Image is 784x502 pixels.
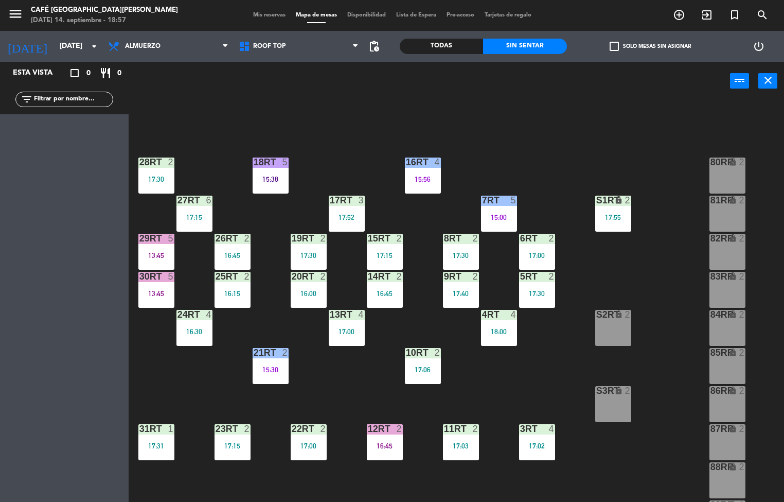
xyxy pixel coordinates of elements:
div: 2 [396,272,402,281]
button: close [758,73,777,89]
div: 17:31 [138,442,174,449]
div: 11RT [444,424,444,434]
i: power_input [734,74,746,86]
div: 5 [510,196,516,205]
span: Almuerzo [125,43,161,50]
div: 2 [320,272,326,281]
div: [DATE] 14. septiembre - 18:57 [31,15,178,26]
button: menu [8,6,23,25]
div: 4 [548,424,555,434]
div: 2 [739,234,745,243]
div: 2 [472,272,478,281]
span: check_box_outline_blank [610,42,619,51]
div: 17:00 [329,328,365,335]
span: 0 [86,67,91,79]
div: 10RT [406,348,406,357]
div: 15:56 [405,176,441,183]
div: 17:30 [138,176,174,183]
div: 2 [282,348,288,357]
i: power_settings_new [753,40,765,53]
div: 15:38 [253,176,289,183]
i: lock [614,196,623,204]
div: 16:30 [176,328,212,335]
input: Filtrar por nombre... [33,94,113,105]
div: 5 [282,158,288,167]
span: 0 [117,67,121,79]
div: 16:45 [215,252,251,259]
div: Sin sentar [483,39,566,54]
div: 2 [739,424,745,434]
div: S3RT [596,386,597,395]
div: 16:15 [215,290,251,297]
div: 4 [358,310,364,319]
i: filter_list [21,93,33,106]
div: 3 [358,196,364,205]
div: 2 [244,272,250,281]
div: 2 [168,158,174,167]
div: Esta vista [5,67,74,79]
div: 15:30 [253,366,289,373]
div: 5 [168,272,174,281]
i: arrow_drop_down [88,40,100,53]
span: pending_actions [368,40,380,53]
i: lock [614,310,623,319]
span: Disponibilidad [342,12,391,18]
i: restaurant [99,67,112,79]
div: 4 [434,158,440,167]
div: 2 [739,386,745,395]
div: 2 [739,158,745,167]
div: 5 [168,234,174,243]
div: 17:15 [176,214,212,221]
div: 2 [472,424,478,434]
div: 16:45 [367,442,403,449]
i: lock [728,196,737,204]
div: 13:45 [138,290,174,297]
i: menu [8,6,23,22]
div: 2 [548,272,555,281]
div: 2 [739,310,745,319]
div: 16RT [406,158,406,167]
div: 1 [168,424,174,434]
div: 13:45 [138,252,174,259]
div: 17:06 [405,366,441,373]
div: 17:30 [519,290,555,297]
div: 17:02 [519,442,555,449]
div: 17:30 [443,252,479,259]
div: 16:00 [291,290,327,297]
div: 28RT [139,158,140,167]
button: power_input [730,73,749,89]
i: lock [728,158,737,166]
div: 18:00 [481,328,517,335]
div: 16:45 [367,290,403,297]
div: 2 [739,462,745,472]
div: 2 [625,310,631,319]
div: 2 [739,272,745,281]
div: 6RT [520,234,521,243]
div: 2 [548,234,555,243]
span: Mis reservas [248,12,291,18]
div: 2 [320,234,326,243]
i: lock [614,386,623,395]
i: lock [728,310,737,319]
div: 17:15 [367,252,403,259]
i: lock [728,462,737,471]
div: 30RT [139,272,140,281]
